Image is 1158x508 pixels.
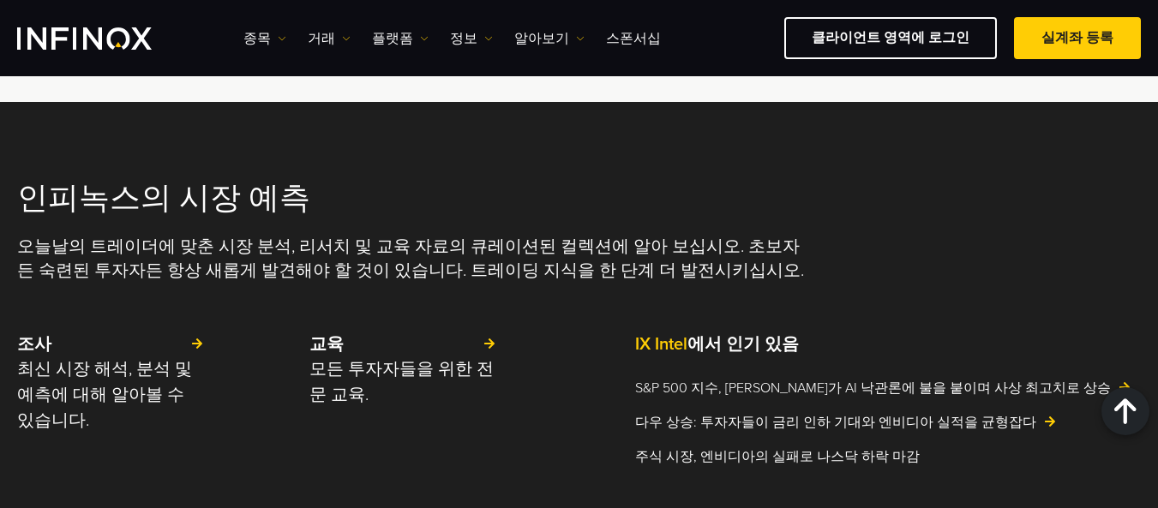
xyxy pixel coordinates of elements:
[635,378,1141,398] a: S&P 500 지수, [PERSON_NAME]가 AI 낙관론에 불을 붙이며 사상 최고치로 상승
[309,356,497,408] p: 모든 투자자들을 위한 전문 교육.
[309,334,344,355] strong: 교육
[243,28,286,49] a: 종목
[17,332,205,433] a: 조사 최신 시장 해석, 분석 및 예측에 대해 알아볼 수 있습니다.
[17,356,205,433] p: 최신 시장 해석, 분석 및 예측에 대해 알아볼 수 있습니다.
[17,235,808,283] p: 오늘날의 트레이더에 맞춘 시장 분석, 리서치 및 교육 자료의 큐레이션된 컬렉션에 알아 보십시오. 초보자든 숙련된 투자자든 항상 새롭게 발견해야 할 것이 있습니다. 트레이딩 지...
[309,332,497,408] a: 교육 모든 투자자들을 위한 전문 교육.
[514,28,585,49] a: 알아보기
[784,17,997,59] a: 클라이언트 영역에 로그인
[606,28,661,49] a: 스폰서십
[17,180,1141,218] h2: 인피녹스의 시장 예측
[450,28,493,49] a: 정보
[635,334,687,355] span: IX Intel
[1014,17,1141,59] a: 실계좌 등록
[372,28,429,49] a: 플랫폼
[17,334,51,355] strong: 조사
[308,28,351,49] a: 거래
[635,334,799,355] strong: 에서 인기 있음
[635,412,1141,433] a: 다우 상승: 투자자들이 금리 인하 기대와 엔비디아 실적을 균형잡다
[17,27,192,50] a: INFINOX Logo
